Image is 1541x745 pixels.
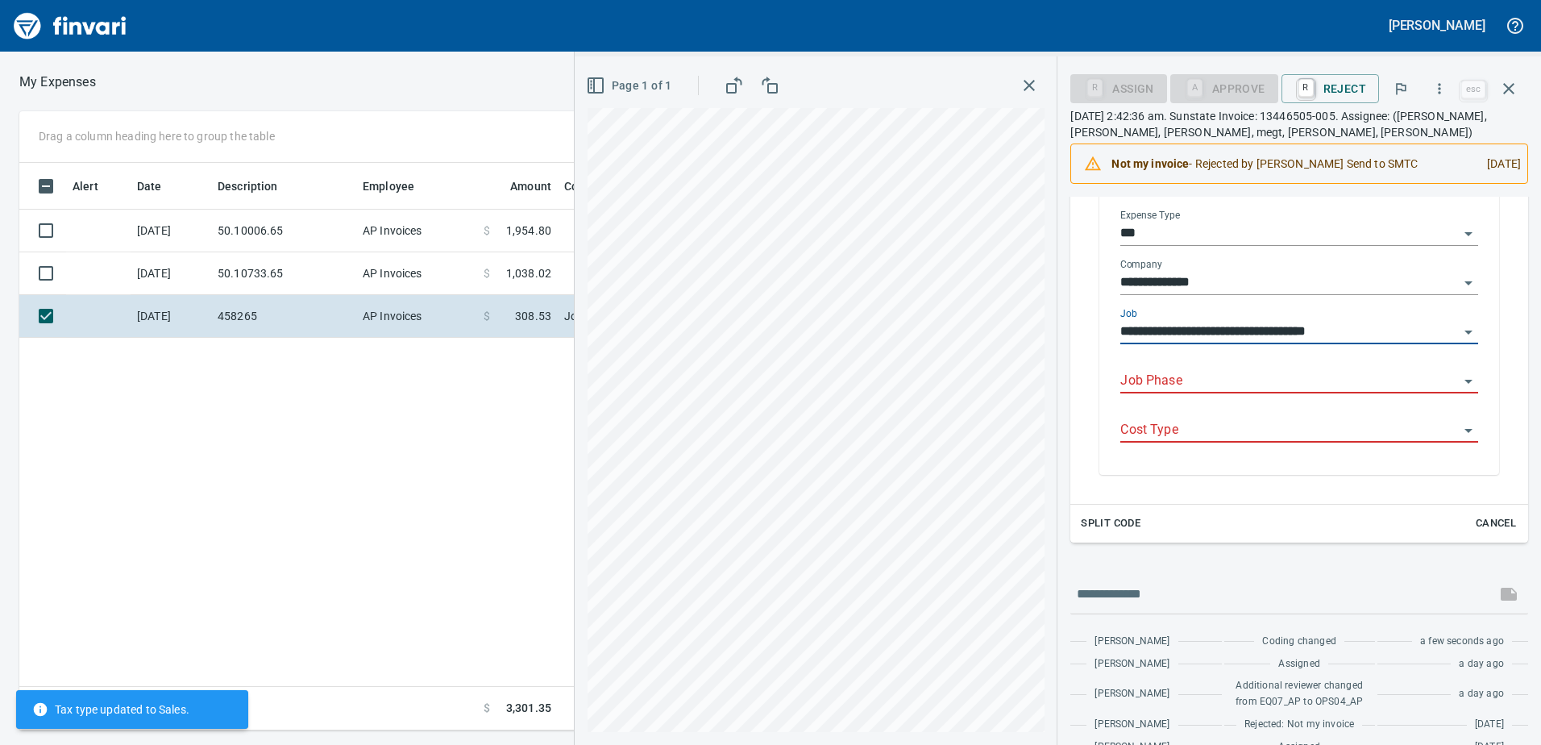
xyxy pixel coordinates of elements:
span: This records your message into the invoice and notifies anyone mentioned [1489,575,1528,614]
span: Coding [564,177,622,196]
span: $ [484,223,490,239]
span: [PERSON_NAME] [1094,717,1169,733]
span: Description [218,177,299,196]
td: AP Invoices [356,252,477,295]
label: Job [1120,309,1137,318]
td: AP Invoices [356,295,477,338]
span: a day ago [1459,686,1504,702]
span: Additional reviewer changed from EQ07_AP to OPS04_AP [1232,678,1367,710]
span: Close invoice [1457,69,1528,108]
nav: breadcrumb [19,73,96,92]
td: Job (1) / 244506.: Bonneville Klickitat Hatchery [558,295,961,338]
button: Open [1457,419,1480,442]
button: More [1422,71,1457,106]
td: AP Invoices [356,210,477,252]
div: [DATE] [1474,149,1521,178]
span: 3,301.35 [506,700,551,717]
span: 1,954.80 [506,223,551,239]
button: RReject [1281,74,1379,103]
span: [PERSON_NAME] [1094,634,1169,650]
p: My Expenses [19,73,96,92]
span: 308.53 [515,308,551,324]
button: Split Code [1077,511,1144,536]
span: Date [137,177,183,196]
h5: [PERSON_NAME] [1389,17,1485,34]
span: Amount [510,177,551,196]
span: Page 1 of 1 [589,76,672,96]
span: Coding changed [1262,634,1335,650]
span: [PERSON_NAME] [1094,656,1169,672]
div: Assign [1070,81,1166,94]
span: a few seconds ago [1420,634,1504,650]
span: Cancel [1474,514,1518,533]
span: [DATE] [1475,717,1504,733]
button: Flag [1383,71,1418,106]
button: Open [1457,321,1480,343]
div: Job Phase required [1170,81,1278,94]
span: Reject [1294,75,1366,102]
button: [PERSON_NAME] [1385,13,1489,38]
td: 50.10733.65 [211,252,356,295]
button: Page 1 of 1 [583,71,679,101]
label: Company [1120,260,1162,269]
span: $ [484,265,490,281]
span: Employee [363,177,414,196]
p: Drag a column heading here to group the table [39,128,275,144]
span: Description [218,177,278,196]
span: Coding [564,177,601,196]
span: Split Code [1081,514,1140,533]
strong: Not my invoice [1111,157,1189,170]
span: Alert [73,177,119,196]
td: [DATE] [131,210,211,252]
td: [DATE] [131,252,211,295]
img: Finvari [10,6,131,45]
button: Open [1457,370,1480,393]
span: Amount [489,177,551,196]
p: [DATE] 2:42:36 am. Sunstate Invoice: 13446505-005. Assignee: ([PERSON_NAME], [PERSON_NAME], [PERS... [1070,108,1528,140]
span: $ [484,700,490,717]
div: - Rejected by [PERSON_NAME] Send to SMTC [1111,149,1474,178]
button: Open [1457,272,1480,294]
span: Assigned [1278,656,1319,672]
span: $ [484,308,490,324]
button: Open [1457,223,1480,245]
span: Date [137,177,162,196]
span: [PERSON_NAME] [1094,686,1169,702]
a: esc [1461,81,1485,98]
div: Expand [1070,170,1528,543]
span: Rejected: Not my invoice [1244,717,1354,733]
span: 1,038.02 [506,265,551,281]
a: R [1298,79,1314,97]
button: Cancel [1470,511,1522,536]
label: Expense Type [1120,210,1180,220]
td: 50.10006.65 [211,210,356,252]
td: [DATE] [131,295,211,338]
span: Employee [363,177,435,196]
span: a day ago [1459,656,1504,672]
span: Tax type updated to Sales. [32,701,189,718]
td: 458265 [211,295,356,338]
span: Alert [73,177,98,196]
